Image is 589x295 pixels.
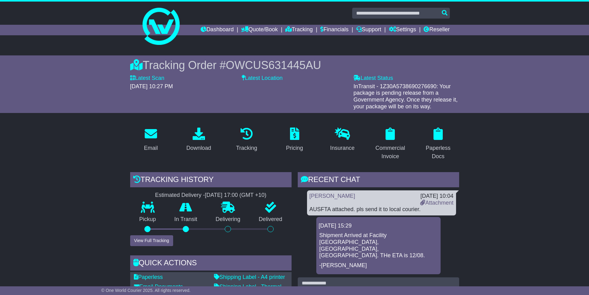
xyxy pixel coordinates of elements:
a: Download [182,125,215,154]
div: RECENT CHAT [298,172,459,189]
div: Pricing [286,144,303,152]
label: Latest Location [242,75,283,82]
a: Attachment [420,200,453,206]
p: -[PERSON_NAME] [319,262,437,269]
div: Download [186,144,211,152]
a: Pricing [282,125,307,154]
p: Pickup [130,216,165,223]
label: Latest Status [353,75,393,82]
a: Tracking [232,125,261,154]
a: Insurance [326,125,359,154]
a: Email Documents [134,284,183,290]
a: Financials [320,25,348,35]
span: [DATE] 10:27 PM [130,83,173,89]
a: Email [140,125,162,154]
button: View Full Tracking [130,235,173,246]
div: AUSFTA attached. pls send it to local courier. [309,206,454,213]
a: Quote/Book [241,25,278,35]
p: In Transit [165,216,207,223]
span: © One World Courier 2025. All rights reserved. [101,288,191,293]
div: Quick Actions [130,255,292,272]
a: Paperless Docs [417,125,459,163]
div: [DATE] 15:29 [319,223,438,229]
a: Shipping Label - A4 printer [214,274,285,280]
p: Delivered [250,216,292,223]
a: Settings [389,25,416,35]
p: Delivering [207,216,250,223]
a: Support [356,25,381,35]
div: Commercial Invoice [373,144,407,161]
span: InTransit - 1Z30A5738690276690: Your package is pending release from a Government Agency. Once th... [353,83,458,110]
div: [DATE] 17:00 (GMT +10) [205,192,267,199]
a: Reseller [424,25,450,35]
a: Commercial Invoice [369,125,411,163]
a: [PERSON_NAME] [309,193,355,199]
div: [DATE] 10:04 [420,193,453,200]
div: Insurance [330,144,355,152]
a: Tracking [285,25,313,35]
a: Paperless [134,274,163,280]
a: Dashboard [201,25,234,35]
p: Shipment Arrived at Facility [GEOGRAPHIC_DATA], [GEOGRAPHIC_DATA], [GEOGRAPHIC_DATA]. THe ETA is ... [319,232,437,259]
span: OWCUS631445AU [226,59,321,72]
div: Tracking [236,144,257,152]
label: Latest Scan [130,75,164,82]
div: Email [144,144,158,152]
div: Tracking Order # [130,59,459,72]
div: Paperless Docs [421,144,455,161]
div: Tracking history [130,172,292,189]
div: Estimated Delivery - [130,192,292,199]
